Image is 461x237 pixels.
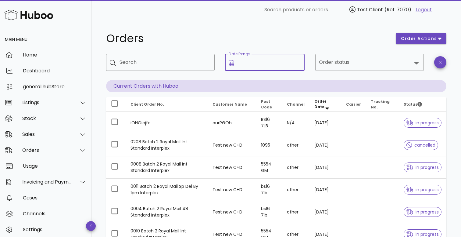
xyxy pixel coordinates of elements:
div: Invoicing and Payments [22,179,72,185]
td: [DATE] [309,156,341,179]
div: Stock [22,115,72,121]
span: in progress [406,210,439,214]
td: 0004 Batch 2 Royal Mail 48 Standard Interplex [126,201,208,223]
div: general.hubStore [23,84,87,89]
td: BS16 7LB [256,112,282,134]
img: Huboo Logo [4,8,53,21]
th: Status [399,97,446,112]
td: 5554 GM [256,156,282,179]
th: Post Code [256,97,282,112]
span: order actions [401,35,437,42]
th: Order Date: Sorted descending. Activate to remove sorting. [309,97,341,112]
p: Current Orders with Huboo [106,80,446,92]
span: Carrier [346,102,361,107]
th: Client Order No. [126,97,208,112]
td: [DATE] [309,112,341,134]
span: Post Code [261,99,272,110]
span: Status [404,102,422,107]
td: iOHOiejfe [126,112,208,134]
span: in progress [406,165,439,170]
td: bs16 7lb [256,201,282,223]
div: Usage [23,163,87,169]
span: Order Date [314,99,327,109]
td: 0208 Batch 2 Royal Mail Int Standard Interplex [126,134,208,156]
button: order actions [396,33,446,44]
div: Settings [23,227,87,232]
div: Home [23,52,87,58]
div: Dashboard [23,68,87,74]
span: Customer Name [213,102,247,107]
span: Tracking No. [371,99,390,110]
td: other [282,201,309,223]
h1: Orders [106,33,388,44]
th: Carrier [341,97,366,112]
span: Channel [287,102,305,107]
td: other [282,156,309,179]
td: Test new C+D [208,179,256,201]
td: N/A [282,112,309,134]
div: Sales [22,131,72,137]
th: Customer Name [208,97,256,112]
div: Orders [22,147,72,153]
td: bs16 7lb [256,179,282,201]
span: Client Order No. [130,102,164,107]
td: 0008 Batch 2 Royal Mail Int Standard Interplex [126,156,208,179]
td: 0011 Batch 2 Royal Mail Sp Del By 1pm Interplex [126,179,208,201]
span: in progress [406,188,439,192]
td: Test new C+D [208,201,256,223]
td: Test new C+D [208,156,256,179]
div: Order status [315,54,424,71]
div: Listings [22,100,72,105]
label: Date Range [229,52,250,57]
td: other [282,179,309,201]
span: cancelled [406,143,435,147]
td: ourRGOh [208,112,256,134]
span: in progress [406,121,439,125]
span: Test Client [357,6,383,13]
th: Tracking No. [366,97,399,112]
td: [DATE] [309,134,341,156]
td: other [282,134,309,156]
td: Test new C+D [208,134,256,156]
td: 1095 [256,134,282,156]
span: in progress [406,232,439,236]
th: Channel [282,97,309,112]
div: Channels [23,211,87,217]
span: (Ref: 7070) [384,6,411,13]
a: Logout [416,6,432,13]
div: Cases [23,195,87,201]
td: [DATE] [309,179,341,201]
td: [DATE] [309,201,341,223]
